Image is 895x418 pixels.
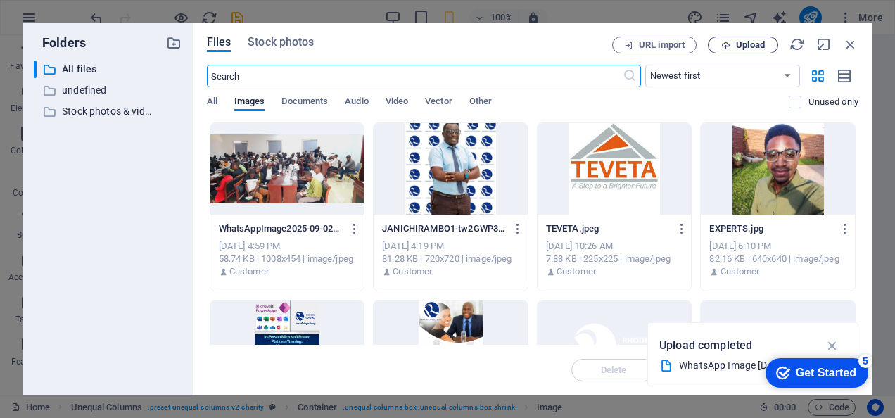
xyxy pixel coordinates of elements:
[11,7,114,37] div: Get Started 5 items remaining, 0% complete
[393,265,432,278] p: Customer
[557,265,596,278] p: Customer
[843,37,858,52] i: Close
[721,265,760,278] p: Customer
[382,240,519,253] div: [DATE] 4:19 PM
[62,82,155,99] p: undefined
[736,41,765,49] span: Upload
[207,93,217,113] span: All
[34,82,182,99] div: undefined
[709,222,833,235] p: EXPERTS.jpg
[207,34,231,51] span: Files
[207,65,623,87] input: Search
[789,37,805,52] i: Reload
[219,240,356,253] div: [DATE] 4:59 PM
[546,253,683,265] div: 7.88 KB | 225x225 | image/jpeg
[639,41,685,49] span: URL import
[679,357,815,374] div: WhatsApp Image [DATE] at 16.27.14_555e9037.jpg
[104,3,118,17] div: 5
[219,253,356,265] div: 58.74 KB | 1008x454 | image/jpeg
[612,37,697,53] button: URL import
[281,93,328,113] span: Documents
[229,265,269,278] p: Customer
[382,253,519,265] div: 81.28 KB | 720x720 | image/jpeg
[345,93,368,113] span: Audio
[546,222,670,235] p: TEVETA.jpeg
[34,34,86,52] p: Folders
[709,253,846,265] div: 82.16 KB | 640x640 | image/jpeg
[219,222,343,235] p: WhatsAppImage2025-09-02at16.27.14_555e9037-wOmp1ZPzmonUvfqOwcBXVg.jpg
[166,35,182,51] i: Create new folder
[546,240,683,253] div: [DATE] 10:26 AM
[42,15,102,28] div: Get Started
[234,93,265,113] span: Images
[62,61,155,77] p: All files
[382,222,506,235] p: JANICHIRAMBO1-tw2GWP3Rh4RGFd50YnpAjg.jpg
[816,37,832,52] i: Minimize
[386,93,408,113] span: Video
[425,93,452,113] span: Vector
[62,103,155,120] p: Stock photos & videos
[469,93,492,113] span: Other
[659,336,752,355] p: Upload completed
[34,61,37,78] div: ​
[34,103,182,120] div: Stock photos & videos
[34,103,155,120] div: Stock photos & videos
[808,96,858,108] p: Displays only files that are not in use on the website. Files added during this session can still...
[709,240,846,253] div: [DATE] 6:10 PM
[708,37,778,53] button: Upload
[248,34,314,51] span: Stock photos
